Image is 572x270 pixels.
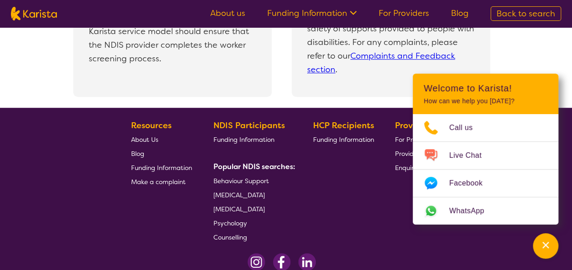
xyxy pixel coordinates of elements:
[449,121,484,135] span: Call us
[451,8,469,19] a: Blog
[213,233,247,241] span: Counselling
[131,150,144,158] span: Blog
[213,191,265,199] span: [MEDICAL_DATA]
[395,120,432,131] b: Providers
[395,160,437,175] a: Enquire
[496,8,555,19] span: Back to search
[395,132,437,146] a: For Providers
[424,83,547,94] h2: Welcome to Karista!
[131,146,192,160] a: Blog
[413,74,558,225] div: Channel Menu
[213,202,292,216] a: [MEDICAL_DATA]
[313,135,374,144] span: Funding Information
[11,7,57,20] img: Karista logo
[533,233,558,259] button: Channel Menu
[395,135,434,144] span: For Providers
[424,97,547,105] p: How can we help you [DATE]?
[131,164,192,172] span: Funding Information
[213,132,292,146] a: Funding Information
[213,174,292,188] a: Behaviour Support
[307,50,455,75] a: Complaints and Feedback section
[379,8,429,19] a: For Providers
[213,219,247,227] span: Psychology
[131,178,186,186] span: Make a complaint
[213,177,269,185] span: Behaviour Support
[449,149,492,162] span: Live Chat
[213,162,295,171] b: Popular NDIS searches:
[395,146,437,160] a: Provider Login
[131,160,192,175] a: Funding Information
[131,135,158,144] span: About Us
[491,6,561,21] a: Back to search
[213,205,265,213] span: [MEDICAL_DATA]
[449,204,495,218] span: WhatsApp
[213,135,274,144] span: Funding Information
[213,230,292,244] a: Counselling
[131,120,172,131] b: Resources
[213,120,285,131] b: NDIS Participants
[213,216,292,230] a: Psychology
[313,120,374,131] b: HCP Recipients
[131,175,192,189] a: Make a complaint
[449,176,493,190] span: Facebook
[313,132,374,146] a: Funding Information
[413,197,558,225] a: Web link opens in a new tab.
[131,132,192,146] a: About Us
[413,114,558,225] ul: Choose channel
[395,150,437,158] span: Provider Login
[395,164,417,172] span: Enquire
[213,188,292,202] a: [MEDICAL_DATA]
[210,8,245,19] a: About us
[267,8,357,19] a: Funding Information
